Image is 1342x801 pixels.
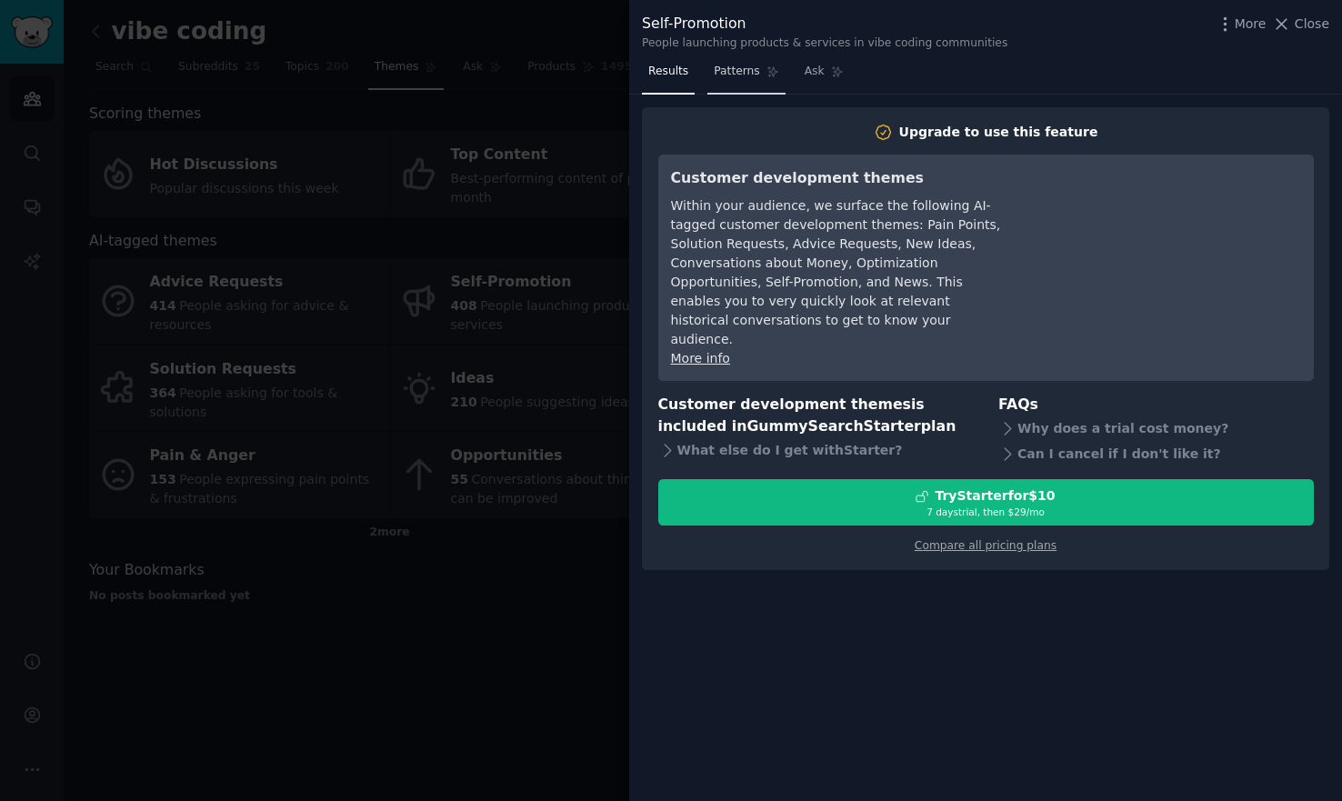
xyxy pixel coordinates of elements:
[658,479,1314,526] button: TryStarterfor$107 daystrial, then $29/mo
[671,196,1003,349] div: Within your audience, we surface the following AI-tagged customer development themes: Pain Points...
[642,35,1007,52] div: People launching products & services in vibe coding communities
[658,394,974,438] h3: Customer development themes is included in plan
[805,64,825,80] span: Ask
[1216,15,1267,34] button: More
[658,438,974,464] div: What else do I get with Starter ?
[707,57,785,95] a: Patterns
[935,486,1055,506] div: Try Starter for $10
[798,57,850,95] a: Ask
[659,506,1313,518] div: 7 days trial, then $ 29 /mo
[998,441,1314,466] div: Can I cancel if I don't like it?
[915,539,1057,552] a: Compare all pricing plans
[714,64,759,80] span: Patterns
[998,416,1314,441] div: Why does a trial cost money?
[998,394,1314,416] h3: FAQs
[1295,15,1329,34] span: Close
[642,13,1007,35] div: Self-Promotion
[671,167,1003,190] h3: Customer development themes
[642,57,695,95] a: Results
[899,123,1098,142] div: Upgrade to use this feature
[1028,167,1301,304] iframe: YouTube video player
[1235,15,1267,34] span: More
[648,64,688,80] span: Results
[746,417,920,435] span: GummySearch Starter
[1272,15,1329,34] button: Close
[671,351,730,365] a: More info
